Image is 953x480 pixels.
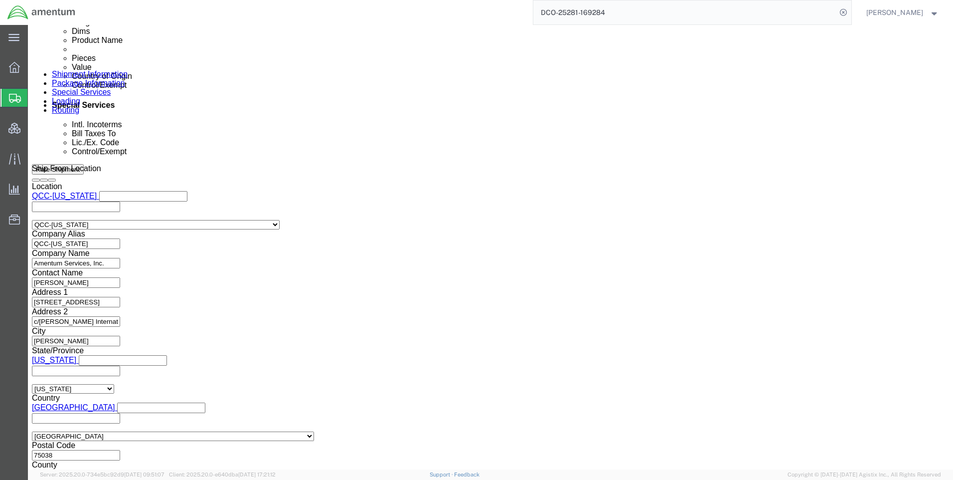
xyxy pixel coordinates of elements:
[533,0,836,24] input: Search for shipment number, reference number
[169,472,276,478] span: Client: 2025.20.0-e640dba
[40,472,164,478] span: Server: 2025.20.0-734e5bc92d9
[430,472,455,478] a: Support
[866,6,940,18] button: [PERSON_NAME]
[28,25,953,470] iframe: FS Legacy Container
[7,5,76,20] img: logo
[788,471,941,479] span: Copyright © [DATE]-[DATE] Agistix Inc., All Rights Reserved
[454,472,479,478] a: Feedback
[866,7,923,18] span: Ray Cheatteam
[124,472,164,478] span: [DATE] 09:51:07
[238,472,276,478] span: [DATE] 17:21:12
